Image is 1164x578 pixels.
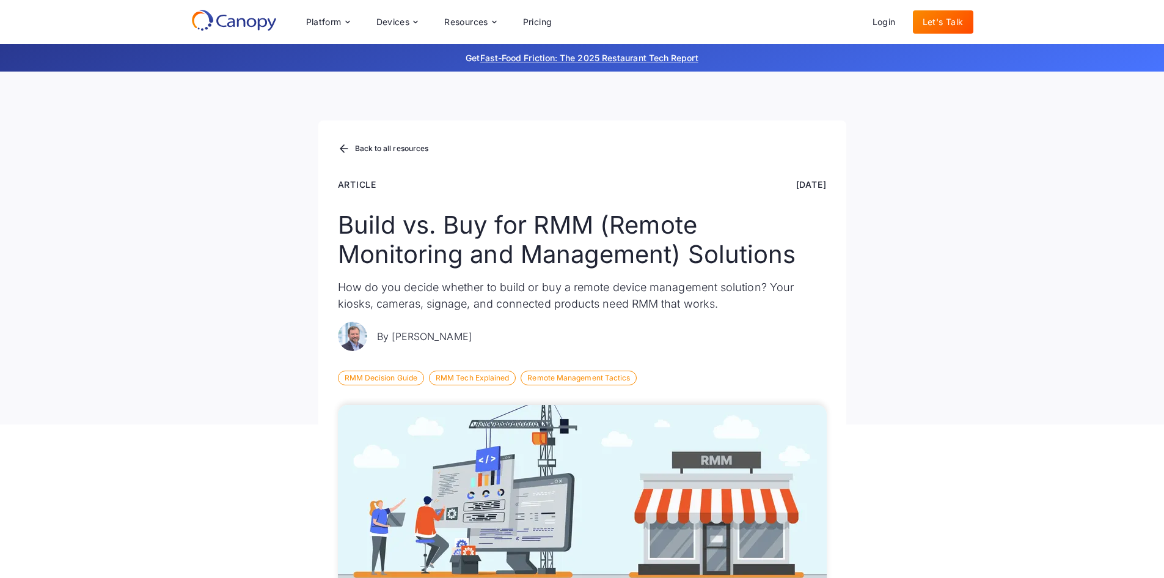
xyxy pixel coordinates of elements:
div: Devices [367,10,428,34]
a: Back to all resources [338,141,429,157]
div: [DATE] [796,178,827,191]
a: Pricing [513,10,562,34]
a: Login [863,10,906,34]
div: RMM Decision Guide [338,371,424,385]
div: Platform [296,10,359,34]
div: Resources [434,10,505,34]
div: Back to all resources [355,145,429,152]
div: Resources [444,18,488,26]
p: By [PERSON_NAME] [377,329,472,344]
div: Article [338,178,377,191]
div: RMM Tech Explained [429,371,516,385]
p: Get [283,51,882,64]
h1: Build vs. Buy for RMM (Remote Monitoring and Management) Solutions [338,210,827,269]
div: Remote Management Tactics [521,371,637,385]
div: Devices [376,18,410,26]
a: Let's Talk [913,10,973,34]
p: How do you decide whether to build or buy a remote device management solution? Your kiosks, camer... [338,279,827,312]
a: Fast-Food Friction: The 2025 Restaurant Tech Report [480,53,698,63]
div: Platform [306,18,342,26]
